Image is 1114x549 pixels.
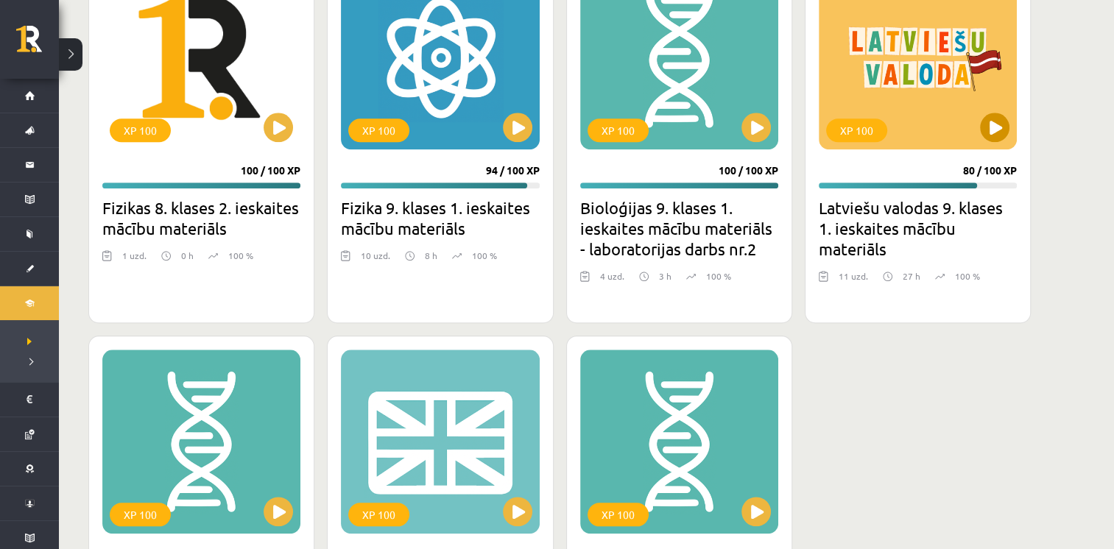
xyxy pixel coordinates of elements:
div: XP 100 [348,503,409,526]
h2: Fizikas 8. klases 2. ieskaites mācību materiāls [102,197,300,238]
h2: Latviešu valodas 9. klases 1. ieskaites mācību materiāls [819,197,1017,259]
p: 100 % [706,269,731,283]
p: 0 h [181,249,194,262]
h2: Bioloģijas 9. klases 1. ieskaites mācību materiāls - laboratorijas darbs nr.2 [580,197,778,259]
div: XP 100 [588,118,649,142]
div: XP 100 [588,503,649,526]
div: XP 100 [110,503,171,526]
div: XP 100 [826,118,887,142]
p: 3 h [659,269,671,283]
div: 4 uzd. [600,269,624,291]
p: 100 % [955,269,980,283]
div: XP 100 [348,118,409,142]
div: 1 uzd. [122,249,147,271]
p: 8 h [425,249,437,262]
div: XP 100 [110,118,171,142]
a: Rīgas 1. Tālmācības vidusskola [16,26,59,63]
div: 10 uzd. [361,249,390,271]
h2: Fizika 9. klases 1. ieskaites mācību materiāls [341,197,539,238]
p: 27 h [903,269,920,283]
p: 100 % [472,249,497,262]
p: 100 % [228,249,253,262]
div: 11 uzd. [839,269,868,291]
